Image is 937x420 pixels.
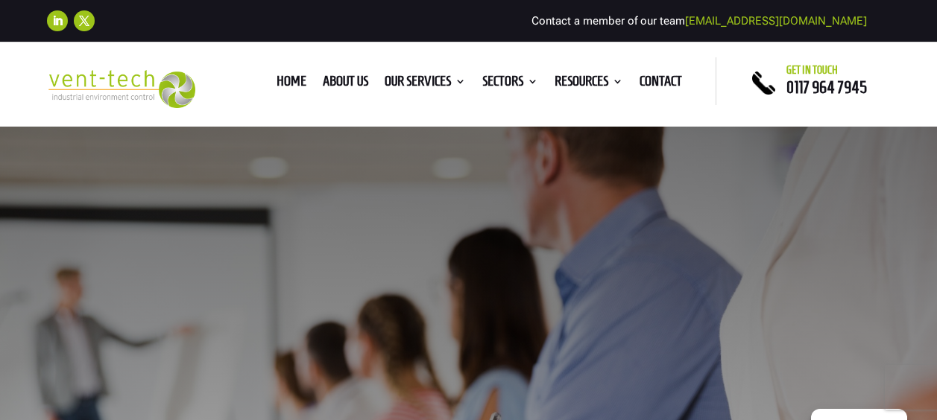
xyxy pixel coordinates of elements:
span: Get in touch [786,64,838,76]
a: Our Services [385,76,466,92]
a: Follow on X [74,10,95,31]
a: About us [323,76,368,92]
span: Contact a member of our team [531,14,867,28]
a: Follow on LinkedIn [47,10,68,31]
a: Sectors [482,76,538,92]
img: 2023-09-27T08_35_16.549ZVENT-TECH---Clear-background [47,70,195,108]
a: [EMAIL_ADDRESS][DOMAIN_NAME] [685,14,867,28]
a: Contact [640,76,682,92]
a: 0117 964 7945 [786,78,867,96]
a: Home [277,76,306,92]
a: Resources [555,76,623,92]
